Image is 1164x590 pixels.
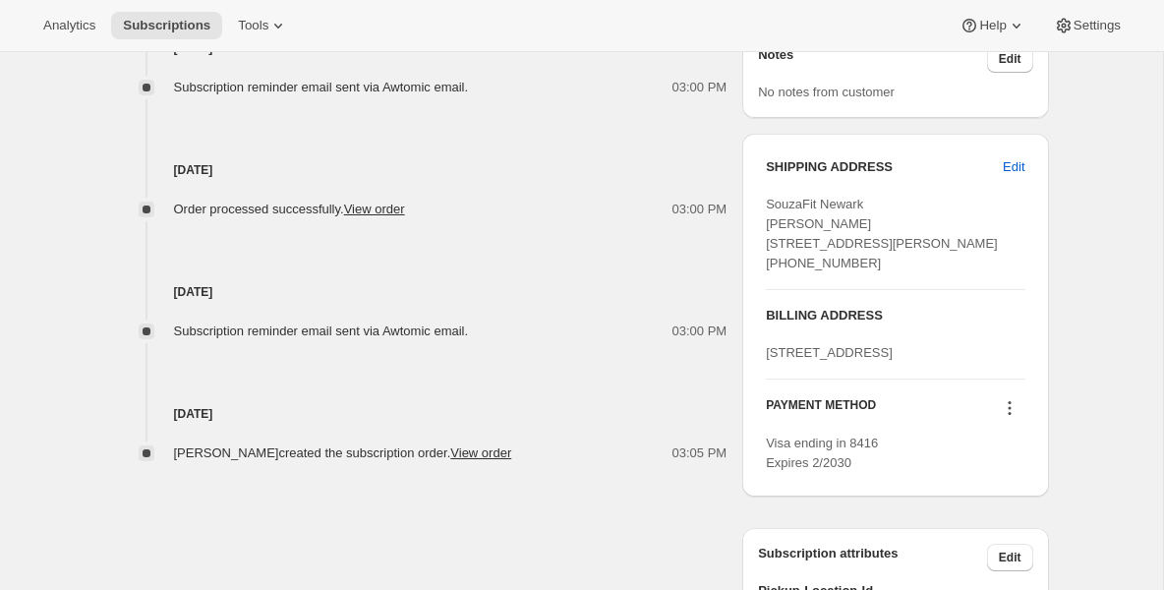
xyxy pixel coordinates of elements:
span: Subscription reminder email sent via Awtomic email. [174,80,469,94]
a: View order [450,445,511,460]
h3: BILLING ADDRESS [766,306,1024,325]
button: Subscriptions [111,12,222,39]
h4: [DATE] [115,282,727,302]
span: 03:00 PM [672,78,727,97]
button: Edit [991,151,1036,183]
h3: Notes [758,45,987,73]
button: Edit [987,544,1033,571]
span: Visa ending in 8416 Expires 2/2030 [766,436,878,470]
span: [STREET_ADDRESS] [766,345,893,360]
span: Order processed successfully. [174,202,405,216]
span: Tools [238,18,268,33]
span: Subscriptions [123,18,210,33]
button: Settings [1042,12,1133,39]
span: 03:00 PM [672,322,727,341]
span: Settings [1074,18,1121,33]
button: Analytics [31,12,107,39]
h3: PAYMENT METHOD [766,397,876,424]
span: Subscription reminder email sent via Awtomic email. [174,324,469,338]
span: 03:00 PM [672,200,727,219]
span: Help [979,18,1006,33]
span: No notes from customer [758,85,895,99]
span: 03:05 PM [672,443,727,463]
span: [PERSON_NAME] created the subscription order. [174,445,512,460]
span: Edit [1003,157,1024,177]
span: Edit [999,550,1021,565]
button: Tools [226,12,300,39]
h4: [DATE] [115,160,727,180]
button: Help [948,12,1037,39]
h3: SHIPPING ADDRESS [766,157,1003,177]
span: Edit [999,51,1021,67]
span: Analytics [43,18,95,33]
a: View order [344,202,405,216]
span: SouzaFit Newark [PERSON_NAME] [STREET_ADDRESS][PERSON_NAME] [PHONE_NUMBER] [766,197,998,270]
h4: [DATE] [115,404,727,424]
h3: Subscription attributes [758,544,987,571]
button: Edit [987,45,1033,73]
